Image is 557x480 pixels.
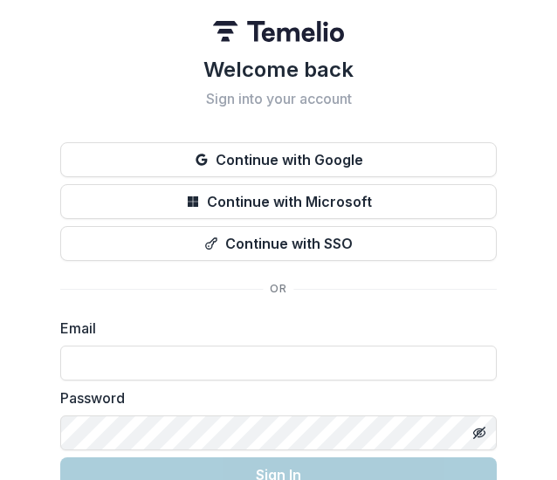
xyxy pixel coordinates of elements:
img: Temelio [213,21,344,42]
h1: Welcome back [60,56,497,84]
button: Continue with Google [60,142,497,177]
h2: Sign into your account [60,91,497,107]
button: Continue with Microsoft [60,184,497,219]
label: Email [60,318,486,339]
label: Password [60,387,486,408]
button: Continue with SSO [60,226,497,261]
button: Toggle password visibility [465,419,493,447]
